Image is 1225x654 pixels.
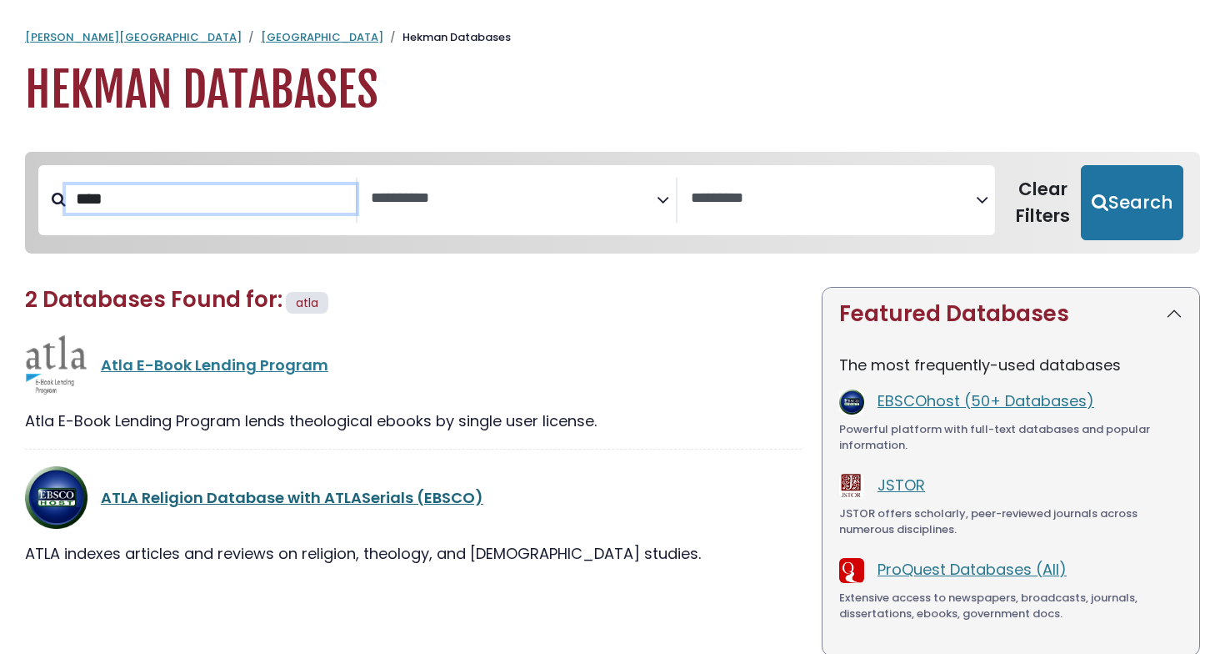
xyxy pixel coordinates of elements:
button: Clear Filters [1005,165,1081,240]
a: [PERSON_NAME][GEOGRAPHIC_DATA] [25,29,242,45]
a: ProQuest Databases (All) [877,559,1067,580]
textarea: Search [371,190,656,208]
span: atla [296,294,318,311]
span: 2 Databases Found for: [25,284,282,314]
div: Extensive access to newspapers, broadcasts, journals, dissertations, ebooks, government docs. [839,590,1182,622]
div: Powerful platform with full-text databases and popular information. [839,421,1182,454]
div: JSTOR offers scholarly, peer-reviewed journals across numerous disciplines. [839,506,1182,538]
a: JSTOR [877,475,925,496]
button: Submit for Search Results [1081,165,1183,240]
p: The most frequently-used databases [839,354,1182,376]
textarea: Search [691,190,976,208]
h1: Hekman Databases [25,63,1200,118]
a: Atla E-Book Lending Program [101,355,328,375]
a: ATLA Religion Database with ATLASerials (EBSCO) [101,487,483,508]
li: Hekman Databases [383,29,511,46]
a: [GEOGRAPHIC_DATA] [261,29,383,45]
div: ATLA indexes articles and reviews on religion, theology, and [DEMOGRAPHIC_DATA] studies. [25,542,802,565]
nav: breadcrumb [25,29,1200,46]
a: EBSCOhost (50+ Databases) [877,390,1094,411]
button: Featured Databases [822,288,1199,340]
input: Search database by title or keyword [66,185,356,213]
nav: Search filters [25,152,1200,254]
div: Atla E-Book Lending Program lends theological ebooks by single user license. [25,410,802,432]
